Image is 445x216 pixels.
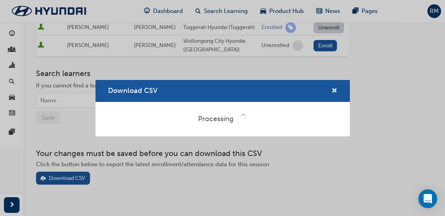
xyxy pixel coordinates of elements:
button: cross-icon [331,86,337,96]
span: cross-icon [331,88,337,95]
span: Download CSV [108,86,157,95]
div: Processing [198,114,234,124]
div: Open Intercom Messenger [418,189,437,208]
div: Download CSV [95,80,350,136]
